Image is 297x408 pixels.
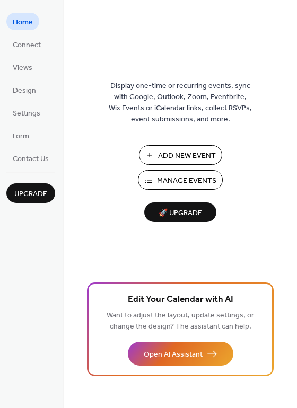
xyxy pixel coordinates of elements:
[13,17,33,28] span: Home
[13,131,29,142] span: Form
[14,189,47,200] span: Upgrade
[13,85,36,96] span: Design
[6,81,42,99] a: Design
[6,36,47,53] a: Connect
[109,81,252,125] span: Display one-time or recurring events, sync with Google, Outlook, Zoom, Eventbrite, Wix Events or ...
[6,127,36,144] a: Form
[151,206,210,220] span: 🚀 Upgrade
[128,342,233,366] button: Open AI Assistant
[6,104,47,121] a: Settings
[6,149,55,167] a: Contact Us
[144,202,216,222] button: 🚀 Upgrade
[144,349,203,360] span: Open AI Assistant
[6,13,39,30] a: Home
[157,175,216,187] span: Manage Events
[13,154,49,165] span: Contact Us
[13,108,40,119] span: Settings
[13,63,32,74] span: Views
[128,292,233,307] span: Edit Your Calendar with AI
[139,145,222,165] button: Add New Event
[6,58,39,76] a: Views
[13,40,41,51] span: Connect
[138,170,223,190] button: Manage Events
[107,308,254,334] span: Want to adjust the layout, update settings, or change the design? The assistant can help.
[158,150,216,162] span: Add New Event
[6,183,55,203] button: Upgrade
